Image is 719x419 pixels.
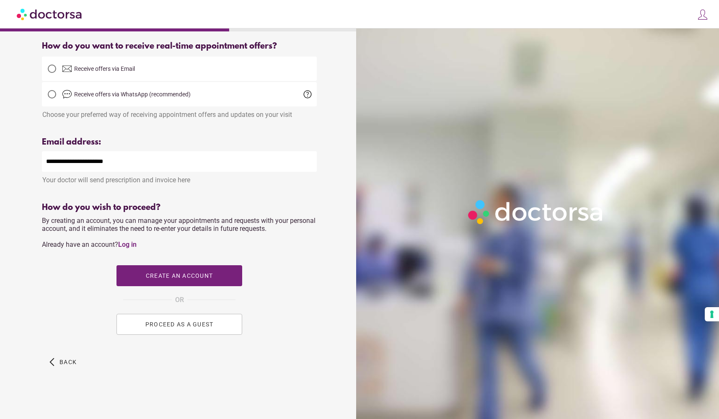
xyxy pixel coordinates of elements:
[42,41,317,51] div: How do you want to receive real-time appointment offers?
[42,217,316,248] span: By creating an account, you can manage your appointments and requests with your personal account,...
[705,307,719,321] button: Your consent preferences for tracking technologies
[303,89,313,99] span: help
[74,65,135,72] span: Receive offers via Email
[62,64,72,74] img: email
[697,9,709,21] img: icons8-customer-100.png
[42,203,317,212] div: How do you wish to proceed?
[62,89,72,99] img: chat
[145,321,214,328] span: PROCEED AS A GUEST
[464,196,608,228] img: Logo-Doctorsa-trans-White-partial-flat.png
[17,5,83,23] img: Doctorsa.com
[42,106,317,119] div: Choose your preferred way of receiving appointment offers and updates on your visit
[118,241,137,248] a: Log in
[59,359,77,365] span: Back
[146,272,213,279] span: Create an account
[116,314,242,335] button: PROCEED AS A GUEST
[74,91,191,98] span: Receive offers via WhatsApp (recommended)
[175,295,184,305] span: OR
[42,172,317,184] div: Your doctor will send prescription and invoice here
[42,137,317,147] div: Email address:
[116,265,242,286] button: Create an account
[46,352,80,372] button: arrow_back_ios Back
